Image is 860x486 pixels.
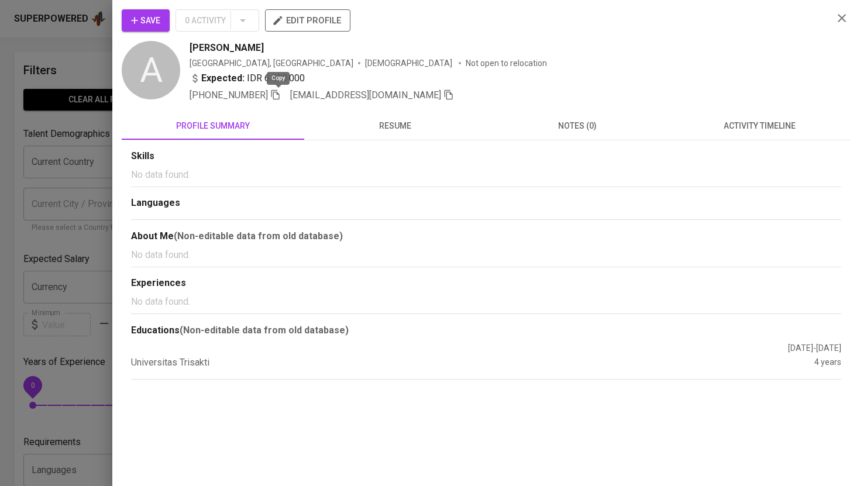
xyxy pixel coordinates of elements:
[131,229,841,243] div: About Me
[131,295,841,309] p: No data found.
[466,57,547,69] p: Not open to relocation
[290,89,441,101] span: [EMAIL_ADDRESS][DOMAIN_NAME]
[190,57,353,69] div: [GEOGRAPHIC_DATA], [GEOGRAPHIC_DATA]
[311,119,480,133] span: resume
[365,57,454,69] span: [DEMOGRAPHIC_DATA]
[265,15,350,25] a: edit profile
[131,248,841,262] p: No data found.
[174,230,343,242] b: (Non-editable data from old database)
[180,325,349,336] b: (Non-editable data from old database)
[131,13,160,28] span: Save
[201,71,245,85] b: Expected:
[131,168,841,182] p: No data found.
[131,356,814,370] div: Universitas Trisakti
[274,13,341,28] span: edit profile
[131,277,841,290] div: Experiences
[122,41,180,99] div: A
[131,197,841,210] div: Languages
[131,150,841,163] div: Skills
[814,356,841,370] div: 4 years
[190,89,268,101] span: [PHONE_NUMBER]
[788,343,841,353] span: [DATE] - [DATE]
[131,323,841,337] div: Educations
[190,71,305,85] div: IDR 6.000.000
[190,41,264,55] span: [PERSON_NAME]
[265,9,350,32] button: edit profile
[129,119,297,133] span: profile summary
[493,119,662,133] span: notes (0)
[122,9,170,32] button: Save
[676,119,844,133] span: activity timeline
